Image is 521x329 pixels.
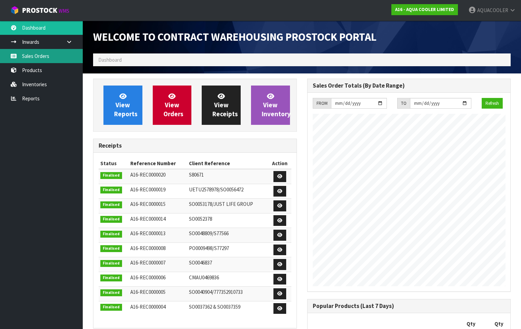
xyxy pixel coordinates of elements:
[163,92,183,118] span: View Orders
[313,82,505,89] h3: Sales Order Totals (By Date Range)
[100,304,122,311] span: Finalised
[482,98,503,109] button: Refresh
[189,303,240,310] span: SO0037362 & SO0037359
[153,86,192,125] a: ViewOrders
[130,245,166,251] span: A16-REC0000008
[189,216,212,222] span: SO0052378
[251,86,290,125] a: ViewInventory
[262,92,291,118] span: View Inventory
[189,245,229,251] span: PO0009498/S77297
[130,259,166,266] span: A16-REC0000007
[93,30,377,44] span: Welcome to Contract Warehousing ProStock Portal
[130,230,166,237] span: A16-REC0000013
[212,92,238,118] span: View Receipts
[130,201,166,207] span: A16-REC0000015
[129,158,187,169] th: Reference Number
[189,186,243,193] span: UETU2578978/SO0056472
[130,274,166,281] span: A16-REC0000006
[100,231,122,238] span: Finalised
[189,289,243,295] span: SO0040904/777352910733
[100,187,122,193] span: Finalised
[130,186,166,193] span: A16-REC0000019
[100,260,122,267] span: Finalised
[189,274,219,281] span: CMAU0469836
[100,289,122,296] span: Finalised
[269,158,291,169] th: Action
[99,142,291,149] h3: Receipts
[98,57,122,63] span: Dashboard
[395,7,454,12] strong: A16 - AQUA COOLER LIMITED
[100,245,122,252] span: Finalised
[114,92,138,118] span: View Reports
[189,171,204,178] span: S80671
[103,86,142,125] a: ViewReports
[130,289,166,295] span: A16-REC0000005
[10,6,19,14] img: cube-alt.png
[477,7,508,13] span: AQUACOOLER
[130,303,166,310] span: A16-REC0000004
[22,6,57,15] span: ProStock
[313,98,331,109] div: FROM
[130,216,166,222] span: A16-REC0000014
[313,303,505,309] h3: Popular Products (Last 7 Days)
[187,158,268,169] th: Client Reference
[202,86,241,125] a: ViewReceipts
[189,201,253,207] span: SO0053178/JUST LIFE GROUP
[189,259,212,266] span: SO0046837
[397,98,410,109] div: TO
[100,275,122,281] span: Finalised
[100,172,122,179] span: Finalised
[130,171,166,178] span: A16-REC0000020
[59,8,69,14] small: WMS
[99,158,129,169] th: Status
[100,201,122,208] span: Finalised
[100,216,122,223] span: Finalised
[189,230,229,237] span: SO0048809/S77566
